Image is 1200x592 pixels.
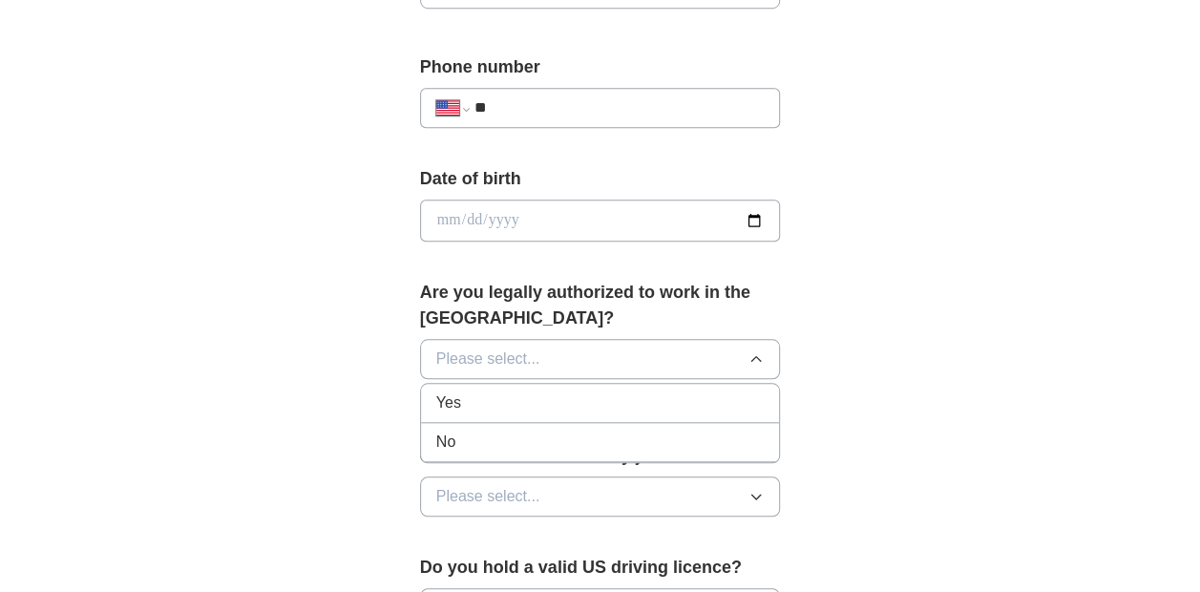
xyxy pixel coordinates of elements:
button: Please select... [420,339,781,379]
span: Please select... [436,485,540,508]
label: Phone number [420,54,781,80]
span: Please select... [436,348,540,370]
span: No [436,431,455,454]
label: Date of birth [420,166,781,192]
button: Please select... [420,476,781,517]
label: Are you legally authorized to work in the [GEOGRAPHIC_DATA]? [420,280,781,331]
span: Yes [436,391,461,414]
label: Do you hold a valid US driving licence? [420,555,781,581]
